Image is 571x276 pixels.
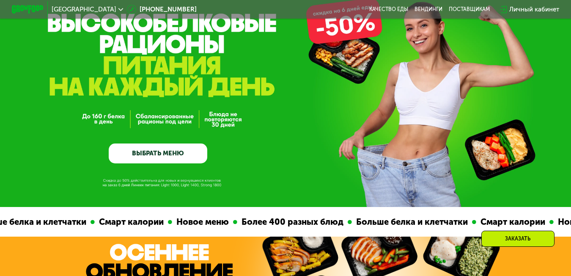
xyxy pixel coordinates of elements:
[109,144,207,163] a: ВЫБРАТЬ МЕНЮ
[509,5,559,14] div: Личный кабинет
[449,6,490,13] div: поставщикам
[234,215,345,229] div: Более 400 разных блюд
[52,6,116,13] span: [GEOGRAPHIC_DATA]
[349,215,469,229] div: Больше белка и клетчатки
[169,215,230,229] div: Новое меню
[92,215,165,229] div: Смарт калории
[473,215,546,229] div: Смарт калории
[415,6,442,13] a: Вендинги
[481,231,555,247] div: Заказать
[369,6,408,13] a: Качество еды
[127,5,197,14] a: [PHONE_NUMBER]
